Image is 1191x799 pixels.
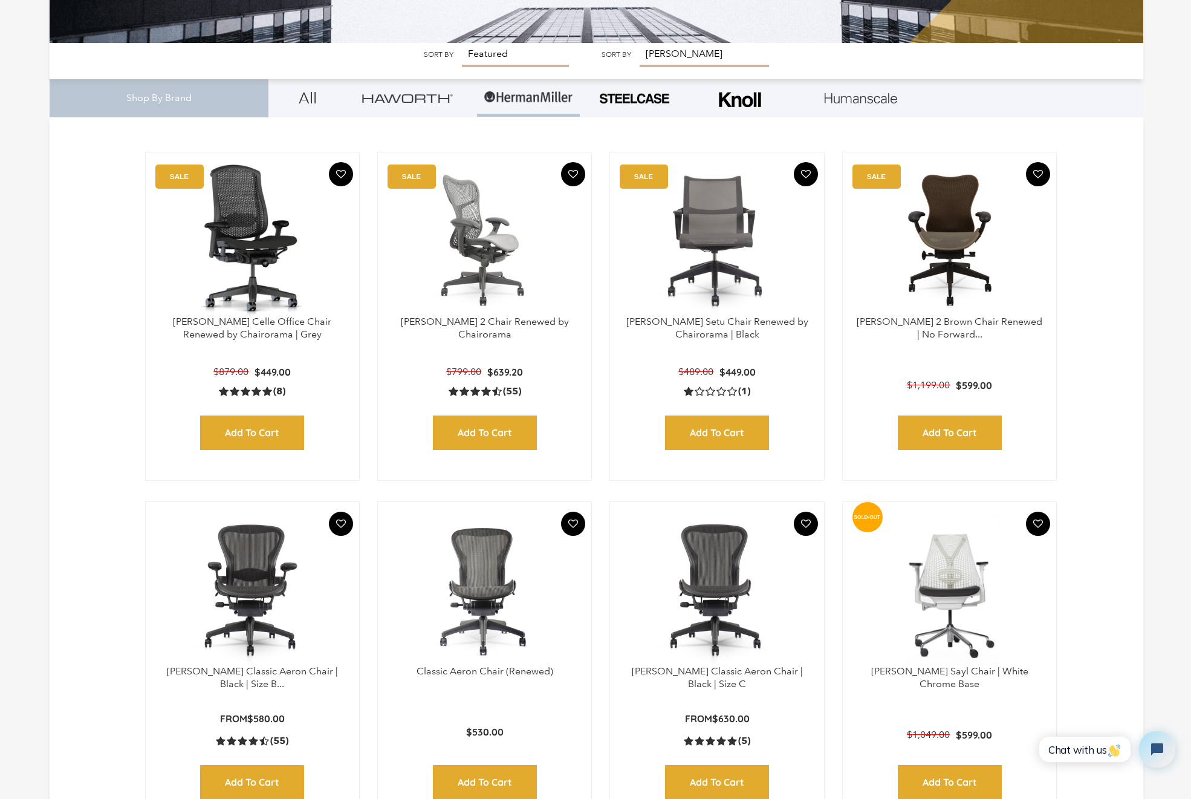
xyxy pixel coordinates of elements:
[169,172,188,180] text: SALE
[329,512,353,536] button: Add To Wishlist
[561,162,585,186] button: Add To Wishlist
[273,385,285,398] span: (8)
[716,84,764,115] img: Frame_4.png
[247,713,285,725] span: $580.00
[719,366,756,378] span: $449.00
[794,162,818,186] button: Add To Wishlist
[362,94,453,103] img: Group_4be16a4b-c81a-4a6e-a540-764d0a8faf6e.png
[622,514,811,665] img: Herman Miller Classic Aeron Chair | Black | Size C - chairorama
[602,50,631,59] label: Sort by
[167,665,338,690] a: [PERSON_NAME] Classic Aeron Chair | Black | Size B...
[466,726,504,738] span: $530.00
[390,165,579,316] img: Herman Miller Mirra 2 Chair Renewed by Chairorama - chairorama
[634,172,653,180] text: SALE
[216,734,288,747] a: 4.5 rating (55 votes)
[684,734,750,747] a: 5.0 rating (5 votes)
[867,172,886,180] text: SALE
[219,385,285,397] a: 5.0 rating (8 votes)
[390,165,579,316] a: Herman Miller Mirra 2 Chair Renewed by Chairorama - chairorama Herman Miller Mirra 2 Chair Renewe...
[794,512,818,536] button: Add To Wishlist
[158,165,347,316] img: Herman Miller Celle Office Chair Renewed by Chairorama | Grey - chairorama
[503,385,521,398] span: (55)
[220,713,285,725] p: From
[401,316,569,340] a: [PERSON_NAME] 2 Chair Renewed by Chairorama
[626,316,808,340] a: [PERSON_NAME] Setu Chair Renewed by Chairorama | Black
[270,735,288,748] span: (55)
[433,416,537,450] input: Add to Cart
[855,514,1044,665] a: Herman Miller Sayl Chair | White Chrome Base - chairorama Herman Miller Sayl Chair | White Chrome...
[857,316,1042,340] a: [PERSON_NAME] 2 Brown Chair Renewed | No Forward...
[158,514,347,665] img: Herman Miller Classic Aeron Chair | Black | Size B (Renewed) - chairorama
[1026,162,1050,186] button: Add To Wishlist
[50,79,268,117] div: Shop By Brand
[684,385,750,397] a: 1.0 rating (1 votes)
[738,735,750,748] span: (5)
[907,379,950,391] span: $1,199.00
[678,366,713,377] span: $489.00
[956,729,992,741] span: $599.00
[277,79,338,117] a: All
[483,79,574,116] img: Group-1.png
[738,385,750,398] span: (1)
[898,416,1002,450] input: Add to Cart
[685,713,750,725] p: From
[402,172,421,180] text: SALE
[854,514,880,520] text: SOLD-OUT
[825,93,897,104] img: Layer_1_1.png
[424,50,453,59] label: Sort by
[561,512,585,536] button: Add To Wishlist
[712,713,750,725] span: $630.00
[390,514,579,665] a: Classic Aeron Chair (Renewed) - chairorama Classic Aeron Chair (Renewed) - chairorama
[1026,721,1186,778] iframe: Tidio Chat
[390,514,579,665] img: Classic Aeron Chair (Renewed) - chairorama
[907,729,950,740] span: $1,049.00
[329,162,353,186] button: Add To Wishlist
[855,165,1044,316] img: Herman Miller Mirra 2 Brown Chair Renewed | No Forward Tilt | - chairorama
[1026,512,1050,536] button: Add To Wishlist
[956,379,992,391] span: $599.00
[213,366,248,377] span: $879.00
[622,514,811,665] a: Herman Miller Classic Aeron Chair | Black | Size C - chairorama Herman Miller Classic Aeron Chair...
[417,665,553,677] a: Classic Aeron Chair (Renewed)
[665,416,769,450] input: Add to Cart
[598,92,670,105] img: PHOTO-2024-07-09-00-53-10-removebg-preview.png
[446,366,481,377] span: $799.00
[449,385,521,397] a: 4.5 rating (55 votes)
[173,316,331,340] a: [PERSON_NAME] Celle Office Chair Renewed by Chairorama | Grey
[622,165,811,316] a: Herman Miller Setu Chair Renewed by Chairorama | Black - chairorama Herman Miller Setu Chair Rene...
[158,165,347,316] a: Herman Miller Celle Office Chair Renewed by Chairorama | Grey - chairorama Herman Miller Celle Of...
[855,165,1044,316] a: Herman Miller Mirra 2 Brown Chair Renewed | No Forward Tilt | - chairorama Herman Miller Mirra 2 ...
[158,514,347,665] a: Herman Miller Classic Aeron Chair | Black | Size B (Renewed) - chairorama Herman Miller Classic A...
[487,366,523,378] span: $639.20
[200,416,304,450] input: Add to Cart
[632,665,803,690] a: [PERSON_NAME] Classic Aeron Chair | Black | Size C
[855,514,1044,665] img: Herman Miller Sayl Chair | White Chrome Base - chairorama
[255,366,291,378] span: $449.00
[871,665,1028,690] a: [PERSON_NAME] Sayl Chair | White Chrome Base
[622,165,811,316] img: Herman Miller Setu Chair Renewed by Chairorama | Black - chairorama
